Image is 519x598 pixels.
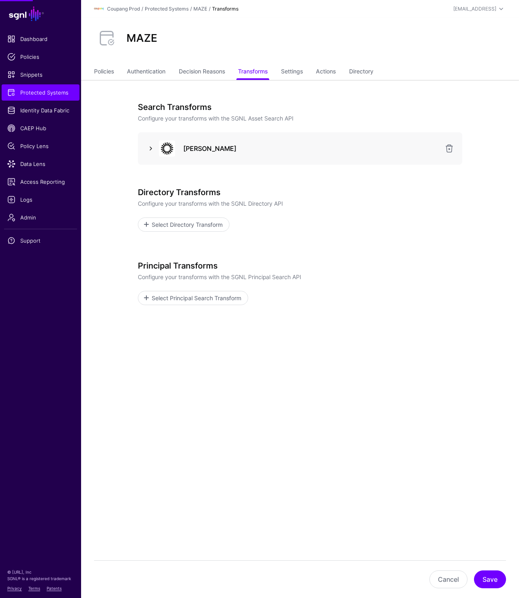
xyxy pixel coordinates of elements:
[7,569,74,575] p: © [URL], Inc
[7,196,74,204] span: Logs
[7,142,74,150] span: Policy Lens
[94,65,114,80] a: Policies
[212,6,238,12] strong: Transforms
[138,114,462,123] p: Configure your transforms with the SGNL Asset Search API
[7,178,74,186] span: Access Reporting
[2,120,79,136] a: CAEP Hub
[2,67,79,83] a: Snippets
[140,5,145,13] div: /
[138,273,462,281] p: Configure your transforms with the SGNL Principal Search API
[7,71,74,79] span: Snippets
[7,124,74,132] span: CAEP Hub
[5,5,76,23] a: SGNL
[7,53,74,61] span: Policies
[207,5,212,13] div: /
[138,261,462,271] h3: Principal Transforms
[238,65,268,80] a: Transforms
[127,32,157,44] h2: MAZE
[2,49,79,65] a: Policies
[2,156,79,172] a: Data Lens
[2,209,79,226] a: Admin
[107,6,140,12] a: Coupang Prod
[138,102,462,112] h3: Search Transforms
[145,6,189,12] a: Protected Systems
[7,575,74,582] p: SGNL® is a registered trademark
[7,106,74,114] span: Identity Data Fabric
[2,84,79,101] a: Protected Systems
[349,65,373,80] a: Directory
[7,35,74,43] span: Dashboard
[2,191,79,208] a: Logs
[2,31,79,47] a: Dashboard
[159,140,175,157] img: svg+xml;base64,PHN2ZyB3aWR0aD0iNjQiIGhlaWdodD0iNjQiIHZpZXdCb3g9IjAgMCA2NCA2NCIgZmlsbD0ibm9uZSIgeG...
[474,570,506,588] button: Save
[47,586,62,591] a: Patents
[281,65,303,80] a: Settings
[2,138,79,154] a: Policy Lens
[138,199,462,208] p: Configure your transforms with the SGNL Directory API
[151,294,242,302] span: Select Principal Search Transform
[429,570,468,588] button: Cancel
[316,65,336,80] a: Actions
[7,586,22,591] a: Privacy
[151,220,224,229] span: Select Directory Transform
[193,6,207,12] a: MAZE
[7,213,74,222] span: Admin
[28,586,40,591] a: Terms
[189,5,193,13] div: /
[2,102,79,118] a: Identity Data Fabric
[183,144,440,153] h3: [PERSON_NAME]
[453,5,496,13] div: [EMAIL_ADDRESS]
[138,187,462,197] h3: Directory Transforms
[94,4,104,14] img: svg+xml;base64,PHN2ZyBpZD0iTG9nbyIgeG1sbnM9Imh0dHA6Ly93d3cudzMub3JnLzIwMDAvc3ZnIiB3aWR0aD0iMTIxLj...
[7,160,74,168] span: Data Lens
[179,65,225,80] a: Decision Reasons
[7,237,74,245] span: Support
[2,174,79,190] a: Access Reporting
[7,88,74,97] span: Protected Systems
[127,65,165,80] a: Authentication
